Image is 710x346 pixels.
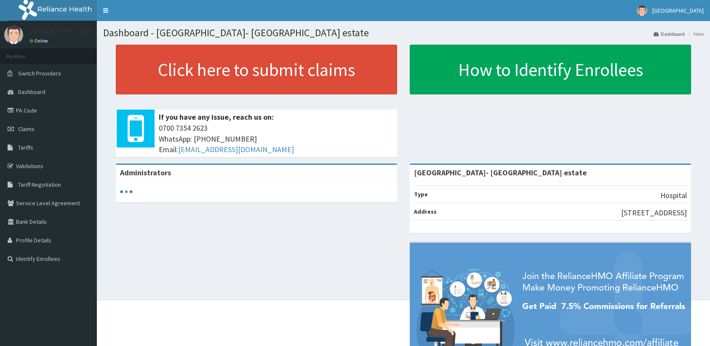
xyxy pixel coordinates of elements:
[410,45,691,94] a: How to Identify Enrollees
[652,7,704,14] span: [GEOGRAPHIC_DATA]
[29,38,50,44] a: Online
[159,112,274,122] b: If you have any issue, reach us on:
[654,30,685,38] a: Dashboard
[159,123,393,155] span: 0700 7354 2623 WhatsApp: [PHONE_NUMBER] Email:
[116,45,397,94] a: Click here to submit claims
[120,185,133,198] svg: audio-loading
[18,70,61,77] span: Switch Providers
[660,190,687,201] p: Hospital
[120,168,171,177] b: Administrators
[621,207,687,218] p: [STREET_ADDRESS]
[414,190,428,198] b: Type
[18,125,35,133] span: Claims
[18,144,33,151] span: Tariffs
[637,5,647,16] img: User Image
[4,25,23,44] img: User Image
[414,208,437,215] b: Address
[103,27,704,38] h1: Dashboard - [GEOGRAPHIC_DATA]- [GEOGRAPHIC_DATA] estate
[414,168,587,177] strong: [GEOGRAPHIC_DATA]- [GEOGRAPHIC_DATA] estate
[178,145,294,154] a: [EMAIL_ADDRESS][DOMAIN_NAME]
[18,181,61,188] span: Tariff Negotiation
[29,27,99,35] p: [GEOGRAPHIC_DATA]
[18,88,45,96] span: Dashboard
[686,30,704,38] li: Here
